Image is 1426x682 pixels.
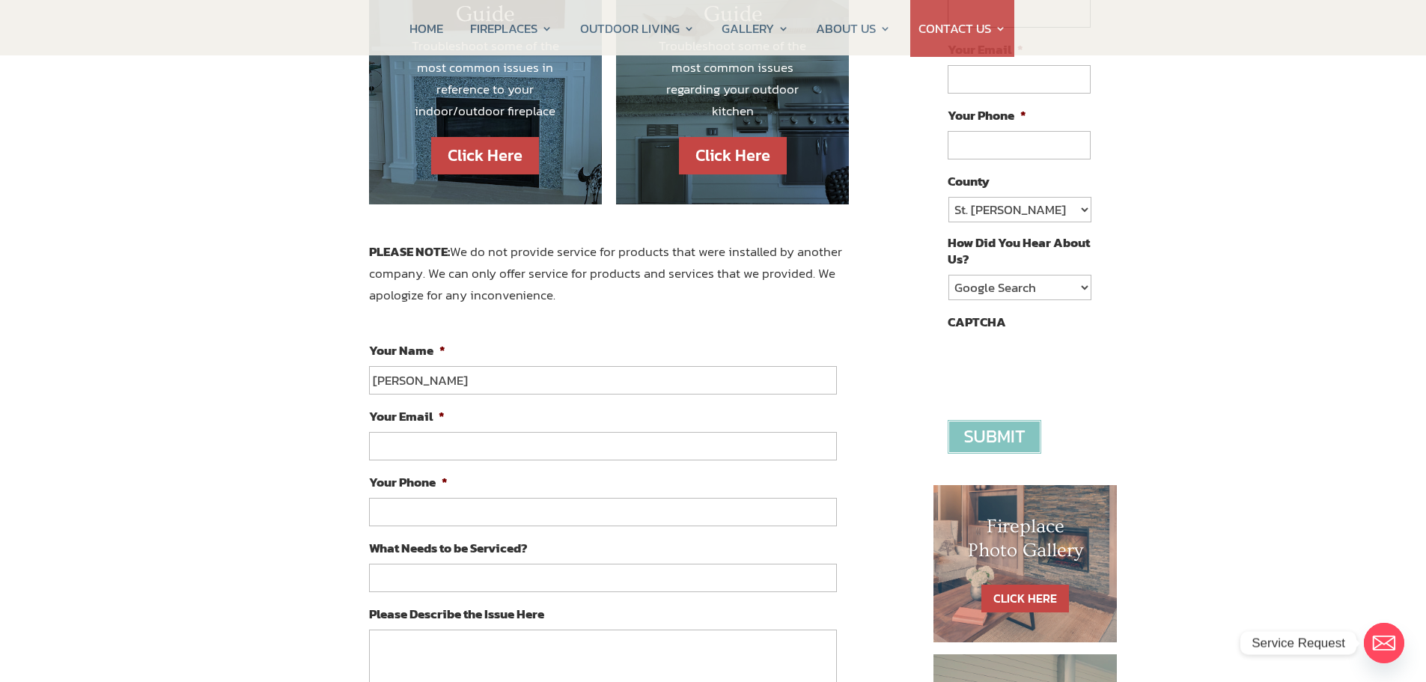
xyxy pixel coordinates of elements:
[369,408,445,424] label: Your Email
[369,606,544,622] label: Please Describe the Issue Here
[369,474,448,490] label: Your Phone
[369,242,450,261] strong: PLEASE NOTE:
[369,540,528,556] label: What Needs to be Serviced?
[646,35,819,122] p: Troubleshoot some of the most common issues regarding your outdoor kitchen
[948,41,1023,58] label: Your Email
[948,173,990,189] label: County
[1364,623,1404,663] a: Email
[948,107,1026,124] label: Your Phone
[948,314,1006,330] label: CAPTCHA
[948,234,1090,267] label: How Did You Hear About Us?
[679,137,787,175] a: Click Here
[981,585,1069,612] a: CLICK HERE
[399,35,572,122] p: Troubleshoot some of the most common issues in reference to your indoor/outdoor fireplace
[369,342,445,359] label: Your Name
[948,420,1041,454] input: Submit
[948,338,1175,396] iframe: reCAPTCHA
[963,515,1088,569] h1: Fireplace Photo Gallery
[369,241,850,306] p: We do not provide service for products that were installed by another company. We can only offer ...
[431,137,539,175] a: Click Here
